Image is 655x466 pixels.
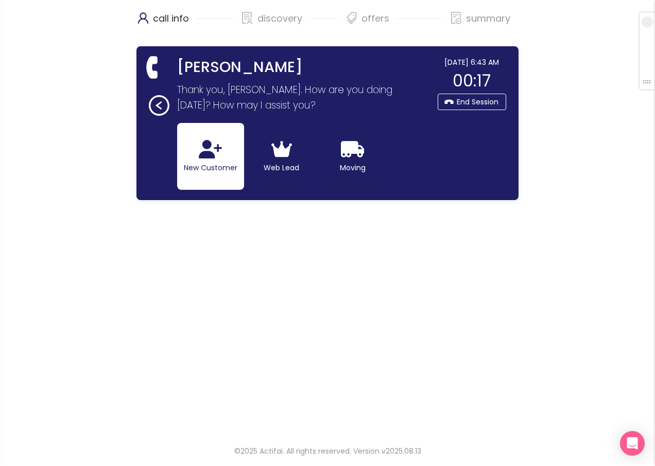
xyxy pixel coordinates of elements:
p: summary [466,10,510,27]
div: call info [136,10,233,36]
button: End Session [438,94,506,110]
span: tags [346,12,358,24]
div: discovery [241,10,337,36]
p: discovery [257,10,302,27]
p: call info [153,10,189,27]
span: file-done [450,12,462,24]
div: summary [450,10,510,36]
div: 00:17 [438,68,506,94]
p: Thank you, [PERSON_NAME]. How are you doing [DATE]? How may I assist you? [177,82,424,113]
div: offers [345,10,441,36]
strong: [PERSON_NAME] [177,57,303,78]
span: user [137,12,149,24]
button: Moving [319,123,386,190]
span: phone [143,57,164,78]
button: Web Lead [248,123,315,190]
span: solution [241,12,253,24]
div: Open Intercom Messenger [620,431,645,456]
p: offers [361,10,389,27]
button: New Customer [177,123,244,190]
div: [DATE] 6:43 AM [438,57,506,68]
